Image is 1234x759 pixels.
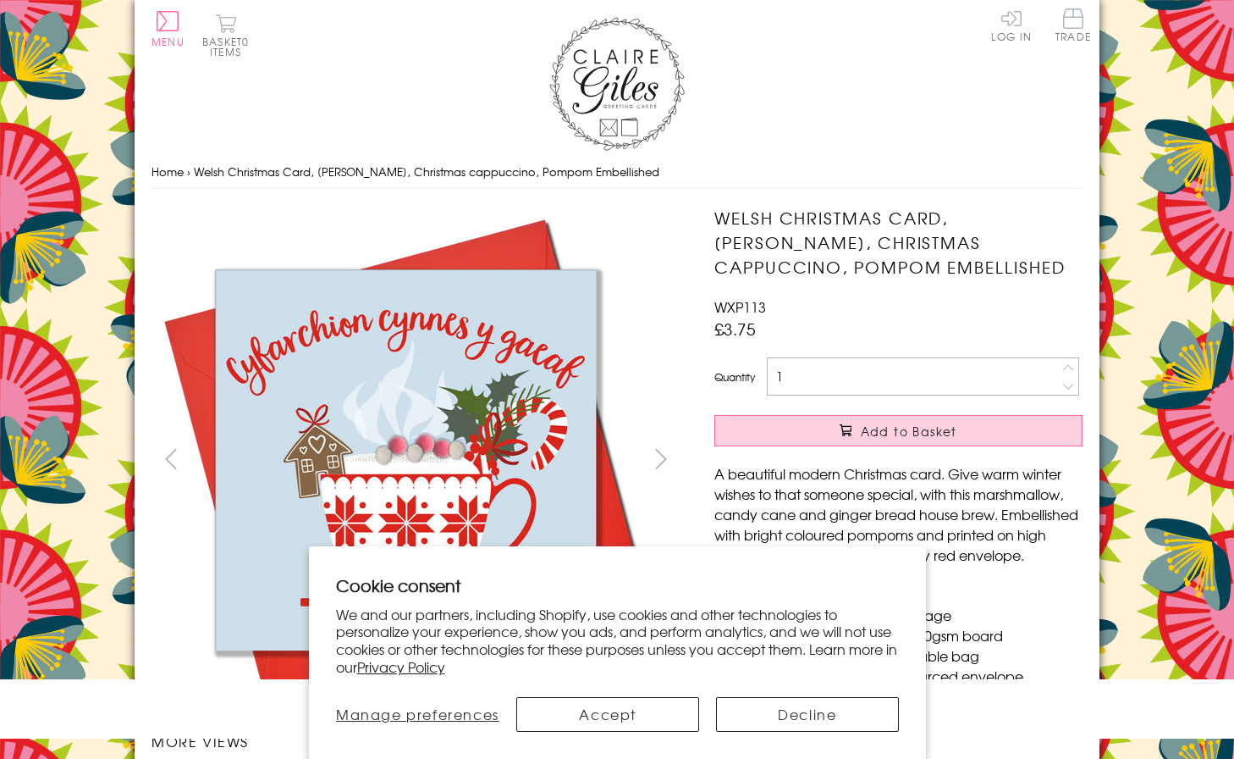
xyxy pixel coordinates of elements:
[151,440,190,478] button: prev
[991,8,1032,42] a: Log In
[714,369,755,385] label: Quantity
[336,704,499,724] span: Manage preferences
[151,163,184,180] a: Home
[151,731,680,751] h3: More views
[714,415,1083,446] button: Add to Basket
[151,34,185,49] span: Menu
[336,697,500,732] button: Manage preferences
[714,317,756,341] span: £3.75
[357,657,445,677] a: Privacy Policy
[714,206,1083,279] h1: Welsh Christmas Card, [PERSON_NAME], Christmas cappuccino, Pompom Embellished
[714,463,1083,565] p: A beautiful modern Christmas card. Give warm winter wishes to that someone special, with this mar...
[151,11,185,47] button: Menu
[642,440,680,478] button: next
[202,14,249,57] button: Basket0 items
[151,206,659,714] img: Welsh Christmas Card, Nadolig Llawen, Christmas cappuccino, Pompom Embellished
[1055,8,1091,45] a: Trade
[549,17,685,151] img: Claire Giles Greetings Cards
[861,423,957,440] span: Add to Basket
[714,296,766,317] span: WXP113
[680,206,1188,612] img: Welsh Christmas Card, Nadolig Llawen, Christmas cappuccino, Pompom Embellished
[210,34,249,59] span: 0 items
[336,606,899,676] p: We and our partners, including Shopify, use cookies and other technologies to personalize your ex...
[194,163,659,180] span: Welsh Christmas Card, [PERSON_NAME], Christmas cappuccino, Pompom Embellished
[151,155,1083,190] nav: breadcrumbs
[1055,8,1091,42] span: Trade
[516,697,699,732] button: Accept
[187,163,190,180] span: ›
[336,573,899,597] h2: Cookie consent
[716,697,899,732] button: Decline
